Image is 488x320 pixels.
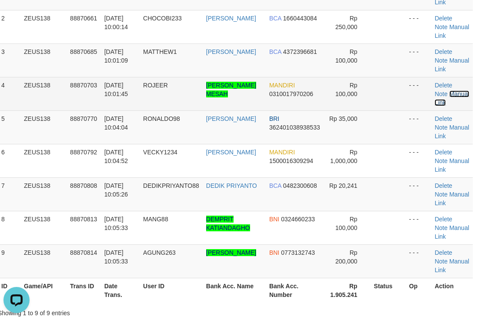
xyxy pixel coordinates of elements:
[206,115,256,122] a: [PERSON_NAME]
[143,182,199,189] span: DEDIKPRIYANTO88
[104,115,128,131] span: [DATE] 10:04:04
[330,149,357,164] span: Rp 1,000,000
[70,82,97,89] span: 88870703
[143,216,168,223] span: MANG88
[70,249,97,256] span: 88870814
[104,182,128,198] span: [DATE] 10:05:26
[435,23,448,30] a: Note
[435,48,452,55] a: Delete
[143,82,168,89] span: ROJEER
[435,57,469,73] a: Manual Link
[435,82,452,89] a: Delete
[431,278,473,303] th: Action
[20,110,67,144] td: ZEUS138
[269,15,281,22] span: BCA
[269,149,295,156] span: MANDIRI
[20,144,67,177] td: ZEUS138
[70,216,97,223] span: 88870813
[269,216,279,223] span: BNI
[406,110,431,144] td: - - -
[104,15,128,30] span: [DATE] 10:00:14
[143,249,176,256] span: AGUNG263
[70,48,97,55] span: 88870685
[324,278,371,303] th: Rp 1.905.241
[269,182,281,189] span: BCA
[335,82,358,97] span: Rp 100,000
[20,10,67,43] td: ZEUS138
[140,278,203,303] th: User ID
[435,249,452,256] a: Delete
[435,90,469,106] a: Manual Link
[435,224,448,231] a: Note
[143,15,182,22] span: CHOCOBI233
[435,191,469,207] a: Manual Link
[206,82,256,97] a: [PERSON_NAME] MESAH
[206,216,250,231] a: DEMPRIT KATIANDAGHO
[281,249,315,256] span: Copy 0773132743 to clipboard
[143,48,177,55] span: MATTHEW1
[269,82,295,89] span: MANDIRI
[329,182,358,189] span: Rp 20,241
[406,211,431,244] td: - - -
[406,177,431,211] td: - - -
[406,244,431,278] td: - - -
[20,211,67,244] td: ZEUS138
[70,182,97,189] span: 88870808
[435,258,469,273] a: Manual Link
[435,157,448,164] a: Note
[206,249,256,256] a: [PERSON_NAME]
[435,124,448,131] a: Note
[335,15,358,30] span: Rp 250,000
[206,48,256,55] a: [PERSON_NAME]
[104,249,128,265] span: [DATE] 10:05:33
[406,278,431,303] th: Op
[266,278,324,303] th: Bank Acc. Number
[283,48,317,55] span: Copy 4372396681 to clipboard
[435,191,448,198] a: Note
[435,157,469,173] a: Manual Link
[143,115,180,122] span: RONALDO98
[283,15,317,22] span: Copy 1660443084 to clipboard
[20,278,67,303] th: Game/API
[269,90,313,97] span: Copy 0310017970206 to clipboard
[435,115,452,122] a: Delete
[371,278,406,303] th: Status
[20,43,67,77] td: ZEUS138
[67,278,101,303] th: Trans ID
[435,15,452,22] a: Delete
[20,177,67,211] td: ZEUS138
[206,15,256,22] a: [PERSON_NAME]
[104,82,128,97] span: [DATE] 10:01:45
[329,115,358,122] span: Rp 35,000
[3,3,30,30] button: Open LiveChat chat widget
[406,144,431,177] td: - - -
[406,10,431,43] td: - - -
[281,216,315,223] span: Copy 0324660233 to clipboard
[435,124,469,140] a: Manual Link
[269,48,281,55] span: BCA
[435,90,448,97] a: Note
[435,224,469,240] a: Manual Link
[269,124,320,131] span: Copy 362401038938533 to clipboard
[206,149,256,156] a: [PERSON_NAME]
[269,249,279,256] span: BNI
[101,278,140,303] th: Date Trans.
[435,23,469,39] a: Manual Link
[335,249,358,265] span: Rp 200,000
[104,48,128,64] span: [DATE] 10:01:09
[335,48,358,64] span: Rp 100,000
[435,57,448,64] a: Note
[283,182,317,189] span: Copy 0482300608 to clipboard
[406,43,431,77] td: - - -
[335,216,358,231] span: Rp 100,000
[435,216,452,223] a: Delete
[20,244,67,278] td: ZEUS138
[435,149,452,156] a: Delete
[70,149,97,156] span: 88870792
[206,182,257,189] a: DEDIK PRIYANTO
[104,149,128,164] span: [DATE] 10:04:52
[70,15,97,22] span: 88870661
[269,115,279,122] span: BRI
[269,157,313,164] span: Copy 1500016309294 to clipboard
[435,258,448,265] a: Note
